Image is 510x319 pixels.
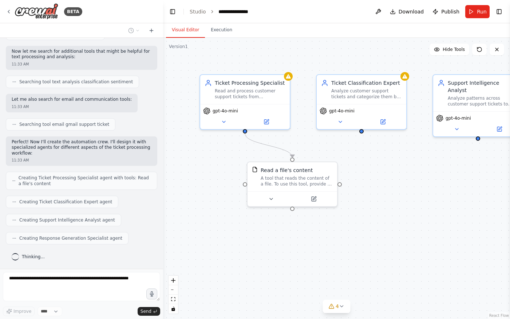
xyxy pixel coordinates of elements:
div: 11:33 AM [12,157,151,163]
p: Now let me search for additional tools that might be helpful for text processing and analysis: [12,49,151,60]
button: Send [138,307,160,316]
span: Searching tool email gmail support ticket [19,121,109,127]
div: Ticket Classification ExpertAnalyze customer support tickets and categorize them by urgency level... [316,74,407,130]
span: Searching tool text analysis classification sentiment [19,79,133,85]
div: Analyze customer support tickets and categorize them by urgency level (Critical, High, Medium, Lo... [331,88,402,100]
span: Creating Ticket Processing Specialist agent with tools: Read a file's content [19,175,151,187]
button: zoom out [169,285,178,295]
div: Version 1 [169,44,188,49]
img: FileReadTool [252,167,258,172]
div: BETA [64,7,82,16]
button: 4 [323,300,351,313]
span: Download [399,8,424,15]
div: Ticket Processing SpecialistRead and process customer support tickets from {ticket_source}, extra... [199,74,290,130]
button: Show right sidebar [494,7,504,17]
a: React Flow attribution [489,314,509,318]
span: Creating Response Generation Specialist agent [19,235,122,241]
a: Studio [190,9,206,15]
button: Execution [205,23,238,38]
button: Switch to previous chat [125,26,143,35]
span: Thinking... [22,254,45,260]
span: Improve [13,308,31,314]
button: Start a new chat [146,26,157,35]
button: Open in side panel [362,117,403,126]
span: gpt-4o-mini [213,108,238,114]
div: Ticket Classification Expert [331,79,402,87]
button: Run [465,5,490,18]
div: Read a file's content [261,167,313,174]
span: Run [477,8,487,15]
img: Logo [15,3,58,20]
g: Edge from bcaee665-327d-4127-9063-029d13238e2d to 544c5eb7-de4c-43b4-9fca-26ac48d2a7b1 [241,133,296,157]
span: gpt-4o-mini [446,115,471,121]
button: Hide Tools [430,44,469,55]
button: fit view [169,295,178,304]
button: toggle interactivity [169,304,178,314]
button: Publish [430,5,462,18]
button: Hide left sidebar [167,7,178,17]
span: Hide Tools [443,47,465,52]
div: A tool that reads the content of a file. To use this tool, provide a 'file_path' parameter with t... [261,175,333,187]
button: Open in side panel [246,117,287,126]
button: zoom in [169,276,178,285]
button: Improve [3,307,35,316]
nav: breadcrumb [190,8,256,15]
div: React Flow controls [169,276,178,314]
button: Download [387,5,427,18]
div: Read and process customer support tickets from {ticket_source}, extracting key information includ... [215,88,285,100]
button: Open in side panel [293,195,334,203]
p: Let me also search for email and communication tools: [12,97,132,103]
span: Publish [441,8,459,15]
div: 11:33 AM [12,104,132,109]
span: Creating Support Intelligence Analyst agent [19,217,115,223]
button: Click to speak your automation idea [146,288,157,299]
span: Send [141,308,151,314]
div: FileReadToolRead a file's contentA tool that reads the content of a file. To use this tool, provi... [247,162,338,207]
span: Creating Ticket Classification Expert agent [19,199,112,205]
p: Perfect! Now I'll create the automation crew. I'll design it with specialized agents for differen... [12,139,151,156]
span: gpt-4o-mini [329,108,355,114]
span: 4 [336,303,339,310]
div: Ticket Processing Specialist [215,79,285,87]
button: Visual Editor [166,23,205,38]
div: 11:33 AM [12,61,151,67]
